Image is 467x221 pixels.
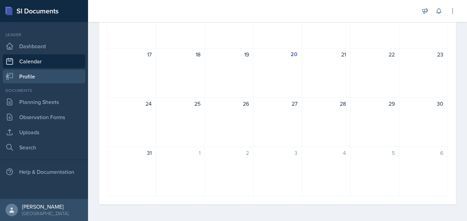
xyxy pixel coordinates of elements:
div: 26 [209,99,249,108]
div: 21 [306,50,346,59]
div: Leader [3,32,85,38]
a: Dashboard [3,39,85,53]
div: 30 [403,99,443,108]
a: Calendar [3,54,85,68]
div: 22 [355,50,394,59]
div: [GEOGRAPHIC_DATA] [22,210,68,217]
div: 24 [112,99,152,108]
a: Observation Forms [3,110,85,124]
div: [PERSON_NAME] [22,203,68,210]
a: Profile [3,70,85,83]
div: 20 [258,50,297,59]
div: 25 [160,99,200,108]
div: 29 [355,99,394,108]
div: 4 [306,149,346,157]
div: 3 [258,149,297,157]
div: 23 [403,50,443,59]
div: 18 [160,50,200,59]
div: 31 [112,149,152,157]
div: 1 [160,149,200,157]
a: Uploads [3,125,85,139]
div: 27 [258,99,297,108]
div: 5 [355,149,394,157]
div: Help & Documentation [3,165,85,179]
div: 28 [306,99,346,108]
div: Documents [3,87,85,94]
div: 17 [112,50,152,59]
div: 2 [209,149,249,157]
a: Planning Sheets [3,95,85,109]
a: Search [3,140,85,154]
div: 6 [403,149,443,157]
div: 19 [209,50,249,59]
